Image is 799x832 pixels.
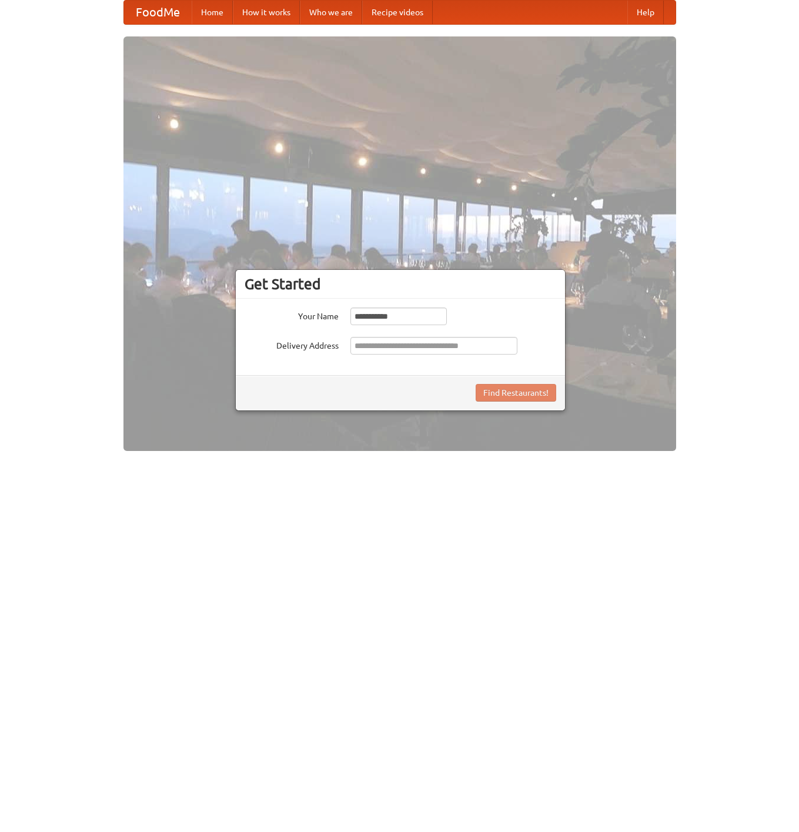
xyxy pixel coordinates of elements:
[362,1,433,24] a: Recipe videos
[627,1,664,24] a: Help
[245,275,556,293] h3: Get Started
[192,1,233,24] a: Home
[476,384,556,402] button: Find Restaurants!
[245,308,339,322] label: Your Name
[233,1,300,24] a: How it works
[245,337,339,352] label: Delivery Address
[124,1,192,24] a: FoodMe
[300,1,362,24] a: Who we are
